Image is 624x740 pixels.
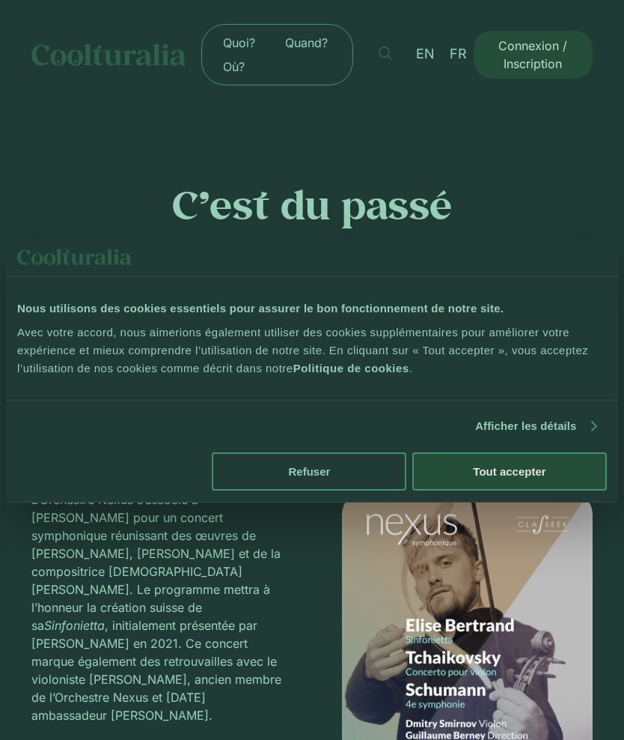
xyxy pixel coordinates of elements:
[17,326,588,374] span: Avec votre accord, nous aimerions également utiliser des cookies supplémentaires pour améliorer v...
[44,618,105,633] em: Sinfonietta
[409,362,413,374] span: .
[409,43,442,65] a: EN
[208,31,270,55] a: Quoi?
[270,31,343,55] a: Quand?
[450,46,467,62] span: FR
[17,249,132,265] img: logo
[17,300,607,318] div: Nous utilisons des cookies essentiels pour assurer le bon fonctionnement de notre site.
[31,181,593,228] p: C’est du passé
[474,31,593,79] a: Connexion / Inscription
[412,452,607,491] button: Tout accepter
[208,55,260,79] a: Où?
[489,37,578,73] span: Connexion / Inscription
[416,46,435,62] span: EN
[475,417,596,435] a: Afficher les détails
[208,31,346,79] nav: Menu
[442,43,474,65] a: FR
[212,452,406,491] button: Refuser
[293,362,409,374] a: Politique de cookies
[31,491,282,724] p: L’Orchestre Nexus s’associe à [PERSON_NAME] pour un concert symphonique réunissant des œuvres de ...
